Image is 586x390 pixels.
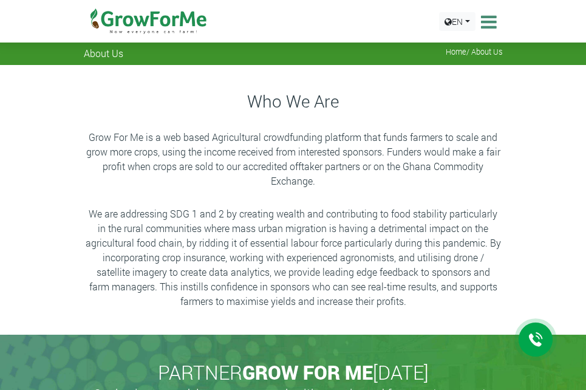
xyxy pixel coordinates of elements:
h2: PARTNER [DATE] [89,361,498,384]
h3: Who We Are [86,91,501,112]
a: EN [439,12,475,31]
a: Home [446,47,466,56]
p: Grow For Me is a web based Agricultural crowdfunding platform that funds farmers to scale and gro... [86,130,501,188]
span: About Us [84,47,123,59]
span: / About Us [446,47,503,56]
p: We are addressing SDG 1 and 2 by creating wealth and contributing to food stability particularly ... [86,207,501,309]
span: GROW FOR ME [242,359,373,385]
